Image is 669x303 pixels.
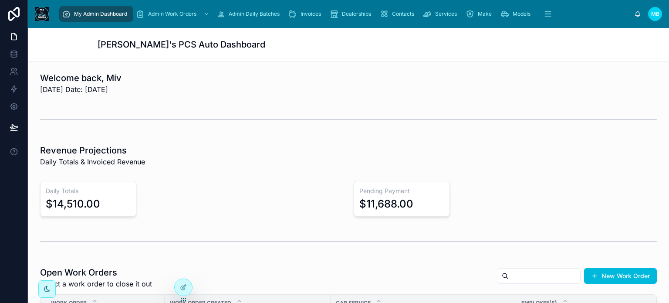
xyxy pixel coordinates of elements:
img: App logo [35,7,49,21]
span: Make [478,10,492,17]
a: Admin Daily Batches [214,6,286,22]
span: My Admin Dashboard [74,10,127,17]
span: Dealerships [342,10,371,17]
span: Select a work order to close it out [40,279,152,289]
span: Contacts [392,10,414,17]
button: New Work Order [584,268,657,284]
div: $14,510.00 [46,197,100,211]
h1: Revenue Projections [40,144,145,157]
a: Invoices [286,6,327,22]
span: Daily Totals & Invoiced Revenue [40,157,145,167]
span: Admin Work Orders [148,10,196,17]
div: scrollable content [56,4,634,24]
h3: Daily Totals [46,187,131,195]
a: Contacts [377,6,420,22]
h3: Pending Payment [359,187,444,195]
div: $11,688.00 [359,197,413,211]
span: Invoices [301,10,321,17]
span: MB [651,10,659,17]
h1: [PERSON_NAME]'s PCS Auto Dashboard [98,38,265,51]
span: Models [513,10,530,17]
a: Models [498,6,537,22]
span: Services [435,10,457,17]
a: My Admin Dashboard [59,6,133,22]
span: Admin Daily Batches [229,10,280,17]
h1: Open Work Orders [40,266,152,279]
h1: Welcome back, Miv [40,72,122,84]
a: Services [420,6,463,22]
a: Admin Work Orders [133,6,214,22]
a: Dealerships [327,6,377,22]
a: Make [463,6,498,22]
span: [DATE] Date: [DATE] [40,84,122,95]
